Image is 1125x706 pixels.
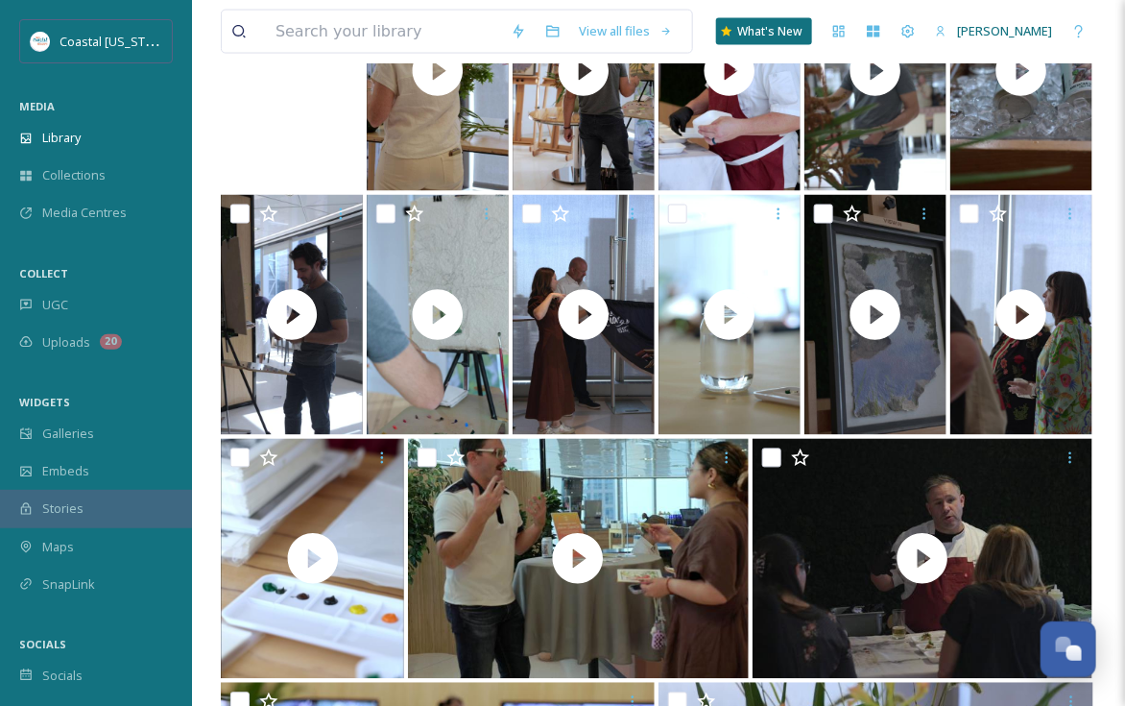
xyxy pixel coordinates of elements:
[42,538,74,556] span: Maps
[950,195,1092,435] img: thumbnail
[42,667,83,685] span: Socials
[658,195,801,435] img: thumbnail
[753,439,1093,679] img: thumbnail
[221,439,404,679] img: thumbnail
[42,425,94,443] span: Galleries
[957,22,1052,39] span: [PERSON_NAME]
[42,296,68,314] span: UGC
[367,195,509,435] img: thumbnail
[31,32,50,51] img: download%20%281%29.jpeg
[925,12,1062,50] a: [PERSON_NAME]
[19,99,55,113] span: MEDIA
[1041,621,1096,677] button: Open Chat
[570,12,682,50] a: View all files
[42,204,127,222] span: Media Centres
[804,195,946,435] img: thumbnail
[42,462,89,480] span: Embeds
[42,499,84,518] span: Stories
[266,11,501,53] input: Search your library
[60,32,170,50] span: Coastal [US_STATE]
[19,637,66,651] span: SOCIALS
[408,439,749,679] img: thumbnail
[42,166,106,184] span: Collections
[100,334,122,350] div: 20
[221,195,363,435] img: thumbnail
[42,575,95,594] span: SnapLink
[513,195,655,435] img: thumbnail
[19,395,70,409] span: WIDGETS
[19,266,68,280] span: COLLECT
[42,129,81,147] span: Library
[42,333,90,352] span: Uploads
[716,18,812,45] a: What's New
